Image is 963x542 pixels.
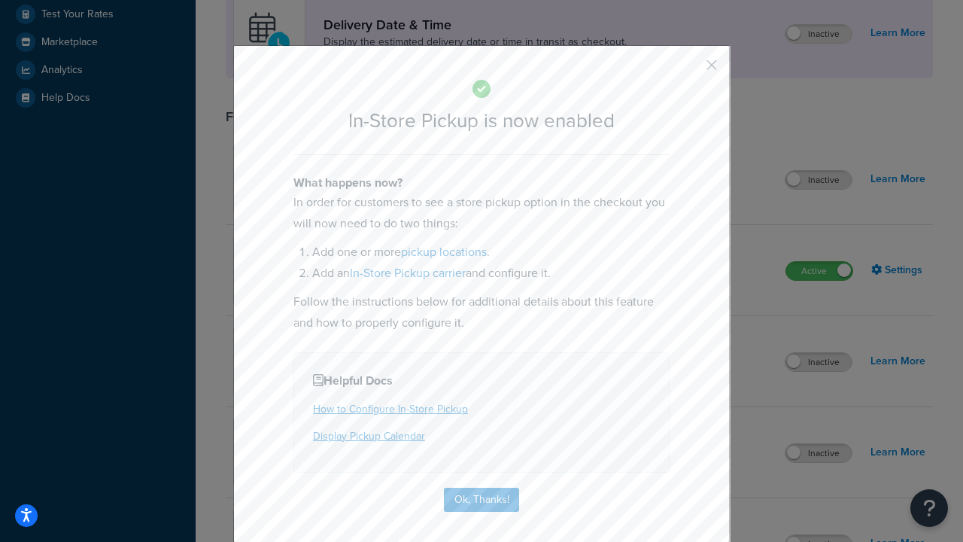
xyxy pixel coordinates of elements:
[293,291,670,333] p: Follow the instructions below for additional details about this feature and how to properly confi...
[293,174,670,192] h4: What happens now?
[444,488,519,512] button: Ok, Thanks!
[350,264,466,282] a: In-Store Pickup carrier
[312,242,670,263] li: Add one or more .
[293,192,670,234] p: In order for customers to see a store pickup option in the checkout you will now need to do two t...
[313,401,468,417] a: How to Configure In-Store Pickup
[293,110,670,132] h2: In-Store Pickup is now enabled
[313,372,650,390] h4: Helpful Docs
[313,428,425,444] a: Display Pickup Calendar
[401,243,487,260] a: pickup locations
[312,263,670,284] li: Add an and configure it.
